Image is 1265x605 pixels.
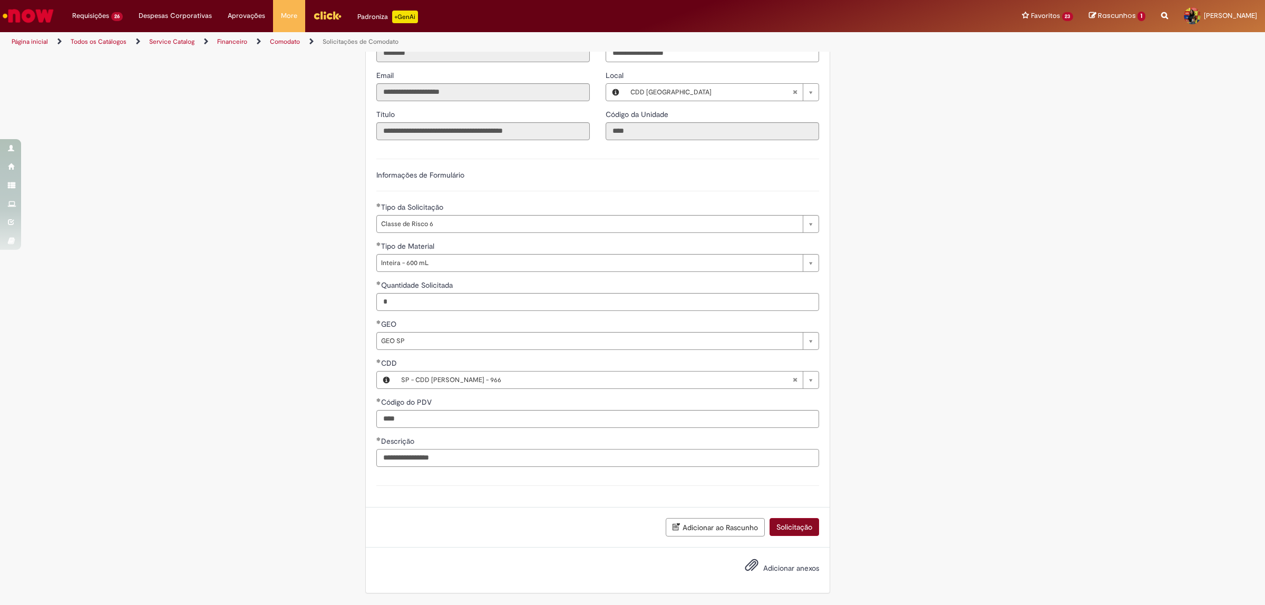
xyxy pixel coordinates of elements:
span: Quantidade Solicitada [381,280,455,290]
a: Service Catalog [149,37,194,46]
span: Aprovações [228,11,265,21]
a: Todos os Catálogos [71,37,126,46]
span: Necessários - CDD [381,358,399,368]
span: Obrigatório Preenchido [376,320,381,324]
a: SP - CDD [PERSON_NAME] - 966Limpar campo CDD [396,372,819,388]
p: +GenAi [392,11,418,23]
span: Local [606,71,626,80]
span: Requisições [72,11,109,21]
span: Somente leitura - Email [376,71,396,80]
a: CDD [GEOGRAPHIC_DATA]Limpar campo Local [625,84,819,101]
img: click_logo_yellow_360x200.png [313,7,342,23]
span: Tipo da Solicitação [381,202,445,212]
img: ServiceNow [1,5,55,26]
div: Padroniza [357,11,418,23]
span: Inteira - 600 mL [381,255,797,271]
span: GEO SP [381,333,797,349]
input: Telefone de Contato [606,44,819,62]
span: Obrigatório Preenchido [376,242,381,246]
span: Obrigatório Preenchido [376,281,381,285]
span: [PERSON_NAME] [1204,11,1257,20]
a: Comodato [270,37,300,46]
span: Somente leitura - Título [376,110,397,119]
span: Obrigatório Preenchido [376,203,381,207]
input: Quantidade Solicitada [376,293,819,311]
input: Código da Unidade [606,122,819,140]
span: 1 [1137,12,1145,21]
label: Somente leitura - Código da Unidade [606,109,670,120]
span: Rascunhos [1098,11,1136,21]
abbr: Limpar campo Local [787,84,803,101]
button: Local, Visualizar este registro CDD São José dos Campos [606,84,625,101]
span: Classe de Risco 6 [381,216,797,232]
input: Descrição [376,449,819,467]
span: Despesas Corporativas [139,11,212,21]
ul: Trilhas de página [8,32,835,52]
span: Código do PDV [381,397,434,407]
button: CDD, Visualizar este registro SP - CDD Sao Jose Campos - 966 [377,372,396,388]
span: SP - CDD [PERSON_NAME] - 966 [401,372,792,388]
span: Somente leitura - Código da Unidade [606,110,670,119]
span: GEO [381,319,398,329]
span: Descrição [381,436,416,446]
span: 26 [111,12,123,21]
a: Rascunhos [1089,11,1145,21]
span: Obrigatório Preenchido [376,359,381,363]
span: Obrigatório Preenchido [376,398,381,402]
span: Tipo de Material [381,241,436,251]
a: Página inicial [12,37,48,46]
span: Favoritos [1031,11,1060,21]
span: Adicionar anexos [763,563,819,573]
button: Adicionar anexos [742,555,761,580]
input: Email [376,83,590,101]
label: Somente leitura - Email [376,70,396,81]
a: Solicitações de Comodato [323,37,398,46]
span: CDD [GEOGRAPHIC_DATA] [630,84,792,101]
input: Código do PDV [376,410,819,428]
span: Obrigatório Preenchido [376,437,381,441]
input: ID [376,44,590,62]
a: Financeiro [217,37,247,46]
button: Adicionar ao Rascunho [666,518,765,536]
span: More [281,11,297,21]
label: Informações de Formulário [376,170,464,180]
button: Solicitação [770,518,819,536]
span: 23 [1062,12,1074,21]
input: Título [376,122,590,140]
label: Somente leitura - Título [376,109,397,120]
abbr: Limpar campo CDD [787,372,803,388]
